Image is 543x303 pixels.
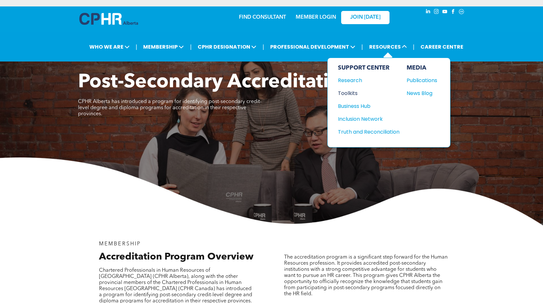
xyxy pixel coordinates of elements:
[338,128,393,136] div: Truth and Reconciliation
[338,115,393,123] div: Inclusion Network
[338,102,400,110] a: Business Hub
[338,89,400,97] a: Toolkits
[262,40,264,53] li: |
[367,41,409,53] span: RESOURCES
[361,40,363,53] li: |
[284,255,448,297] span: The accreditation program is a significant step forward for the Human Resources profession. It pr...
[350,14,380,21] span: JOIN [DATE]
[190,40,192,53] li: |
[407,64,437,71] div: MEDIA
[419,41,465,53] a: CAREER CENTRE
[196,41,258,53] span: CPHR DESIGNATION
[338,76,393,84] div: Research
[296,15,336,20] a: MEMBER LOGIN
[87,41,132,53] span: WHO WE ARE
[449,8,457,17] a: facebook
[136,40,137,53] li: |
[407,89,437,97] a: News Blog
[458,8,465,17] a: Social network
[407,76,434,84] div: Publications
[441,8,448,17] a: youtube
[433,8,440,17] a: instagram
[338,64,400,71] div: SUPPORT CENTER
[407,89,434,97] div: News Blog
[99,252,253,262] span: Accreditation Program Overview
[341,11,390,24] a: JOIN [DATE]
[79,13,138,25] img: A blue and white logo for cp alberta
[239,15,286,20] a: FIND CONSULTANT
[78,73,353,92] span: Post-Secondary Accreditation
[78,99,262,117] span: CPHR Alberta has introduced a program for identifying post-secondary credit-level degree and dipl...
[99,241,141,247] span: MEMBERSHIP
[424,8,431,17] a: linkedin
[338,89,393,97] div: Toolkits
[338,115,400,123] a: Inclusion Network
[268,41,357,53] span: PROFESSIONAL DEVELOPMENT
[413,40,415,53] li: |
[141,41,186,53] span: MEMBERSHIP
[338,76,400,84] a: Research
[338,102,393,110] div: Business Hub
[338,128,400,136] a: Truth and Reconciliation
[407,76,437,84] a: Publications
